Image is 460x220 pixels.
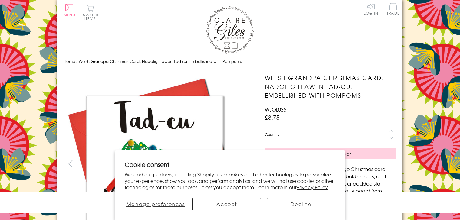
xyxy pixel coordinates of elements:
[265,73,396,99] h1: Welsh Grandpa Christmas Card, Nadolig Llawen Tad-cu, Embellished with Pompoms
[126,200,185,208] span: Manage preferences
[206,6,254,54] img: Claire Giles Greetings Cards
[64,58,75,64] a: Home
[76,58,77,64] span: ›
[64,12,75,18] span: Menu
[387,3,399,16] a: Trade
[82,5,98,20] button: Basket0 items
[192,198,261,210] button: Accept
[297,183,328,191] a: Privacy Policy
[387,3,399,15] span: Trade
[267,198,335,210] button: Decline
[265,113,280,121] span: £3.75
[125,171,335,190] p: We and our partners, including Shopify, use cookies and other technologies to personalize your ex...
[265,106,286,113] span: WJOL036
[64,55,396,68] nav: breadcrumbs
[79,58,242,64] span: Welsh Grandpa Christmas Card, Nadolig Llawen Tad-cu, Embellished with Pompoms
[125,160,335,169] h2: Cookie consent
[364,3,378,15] a: Log In
[84,12,98,21] span: 0 items
[64,157,77,170] button: prev
[125,198,186,210] button: Manage preferences
[265,148,396,159] button: Add to Basket
[265,132,279,137] label: Quantity
[64,4,75,17] button: Menu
